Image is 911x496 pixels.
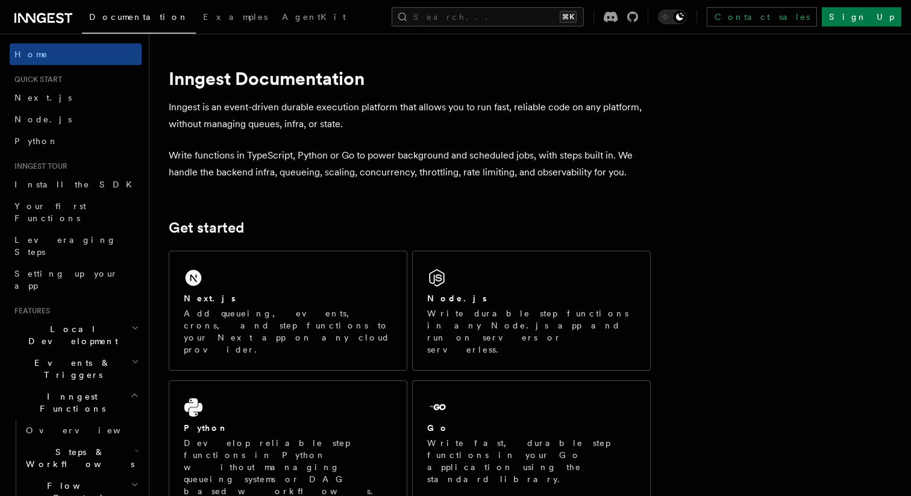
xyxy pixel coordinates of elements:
[10,306,50,316] span: Features
[10,263,142,297] a: Setting up your app
[10,75,62,84] span: Quick start
[169,67,651,89] h1: Inngest Documentation
[10,130,142,152] a: Python
[14,269,118,290] span: Setting up your app
[392,7,584,27] button: Search...⌘K
[560,11,577,23] kbd: ⌘K
[10,357,131,381] span: Events & Triggers
[10,386,142,419] button: Inngest Functions
[21,446,134,470] span: Steps & Workflows
[184,422,228,434] h2: Python
[196,4,275,33] a: Examples
[169,147,651,181] p: Write functions in TypeScript, Python or Go to power background and scheduled jobs, with steps bu...
[10,352,142,386] button: Events & Triggers
[10,195,142,229] a: Your first Functions
[427,437,636,485] p: Write fast, durable step functions in your Go application using the standard library.
[427,307,636,356] p: Write durable step functions in any Node.js app and run on servers or serverless.
[14,115,72,124] span: Node.js
[89,12,189,22] span: Documentation
[14,180,139,189] span: Install the SDK
[10,323,131,347] span: Local Development
[275,4,353,33] a: AgentKit
[10,162,67,171] span: Inngest tour
[169,251,407,371] a: Next.jsAdd queueing, events, crons, and step functions to your Next app on any cloud provider.
[412,251,651,371] a: Node.jsWrite durable step functions in any Node.js app and run on servers or serverless.
[10,174,142,195] a: Install the SDK
[10,229,142,263] a: Leveraging Steps
[14,201,86,223] span: Your first Functions
[10,391,130,415] span: Inngest Functions
[169,219,244,236] a: Get started
[10,318,142,352] button: Local Development
[10,108,142,130] a: Node.js
[10,43,142,65] a: Home
[282,12,346,22] span: AgentKit
[14,136,58,146] span: Python
[427,292,487,304] h2: Node.js
[14,48,48,60] span: Home
[169,99,651,133] p: Inngest is an event-driven durable execution platform that allows you to run fast, reliable code ...
[14,235,116,257] span: Leveraging Steps
[707,7,817,27] a: Contact sales
[184,292,236,304] h2: Next.js
[21,419,142,441] a: Overview
[26,425,150,435] span: Overview
[10,87,142,108] a: Next.js
[21,441,142,475] button: Steps & Workflows
[658,10,687,24] button: Toggle dark mode
[822,7,901,27] a: Sign Up
[203,12,268,22] span: Examples
[14,93,72,102] span: Next.js
[82,4,196,34] a: Documentation
[427,422,449,434] h2: Go
[184,307,392,356] p: Add queueing, events, crons, and step functions to your Next app on any cloud provider.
